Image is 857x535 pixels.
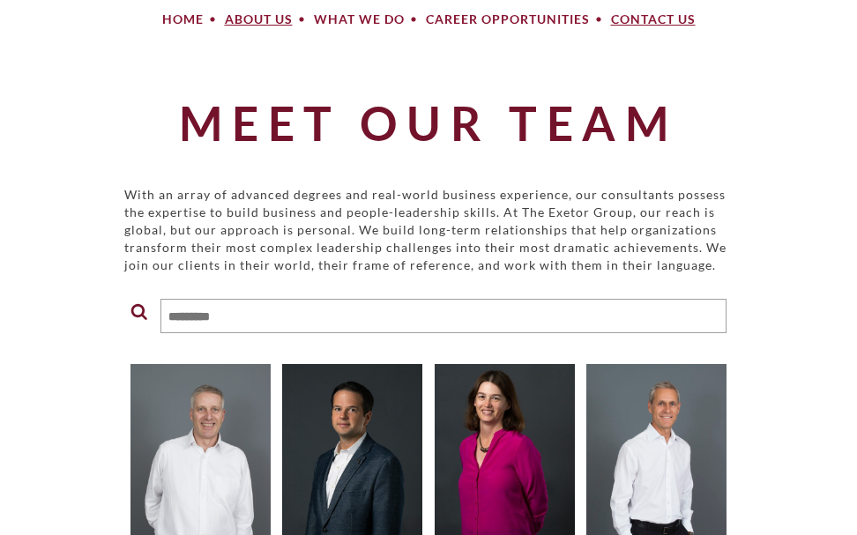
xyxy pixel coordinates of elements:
[124,97,733,149] h1: Meet Our Team
[124,186,733,274] p: With an array of advanced degrees and real-world business experience, our consultants possess the...
[415,2,600,37] a: Career Opportunities
[152,2,214,37] a: Home
[214,2,303,37] a: About Us
[600,2,706,37] a: Contact Us
[303,2,415,37] a: What We Do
